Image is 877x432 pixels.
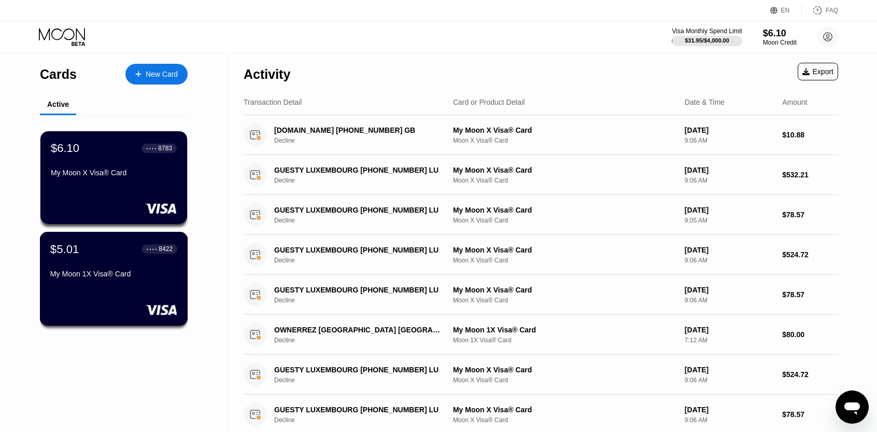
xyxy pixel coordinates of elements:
div: $524.72 [782,370,838,379]
div: My Moon X Visa® Card [453,406,676,414]
div: Moon X Visa® Card [453,416,676,424]
div: Decline [274,137,455,144]
div: GUESTY LUXEMBOURG [PHONE_NUMBER] LU [274,206,443,214]
div: Amount [782,98,807,106]
div: [DATE] [685,406,774,414]
div: EN [781,7,790,14]
div: My Moon X Visa® Card [51,169,177,177]
div: Export [802,67,833,76]
div: GUESTY LUXEMBOURG [PHONE_NUMBER] LU [274,166,443,174]
div: Decline [274,257,455,264]
div: [DATE] [685,326,774,334]
div: Moon X Visa® Card [453,217,676,224]
div: [DOMAIN_NAME] [PHONE_NUMBER] GBDeclineMy Moon X Visa® CardMoon X Visa® Card[DATE]9:06 AM$10.88 [244,115,838,155]
div: Active [47,100,69,108]
div: [DATE] [685,126,774,134]
div: $78.57 [782,211,838,219]
div: GUESTY LUXEMBOURG [PHONE_NUMBER] LUDeclineMy Moon X Visa® CardMoon X Visa® Card[DATE]9:06 AM$532.21 [244,155,838,195]
div: $6.10Moon Credit [763,28,797,46]
div: My Moon X Visa® Card [453,246,676,254]
div: $524.72 [782,250,838,259]
div: Moon X Visa® Card [453,257,676,264]
div: Cards [40,67,77,82]
div: $78.57 [782,410,838,419]
div: GUESTY LUXEMBOURG [PHONE_NUMBER] LUDeclineMy Moon X Visa® CardMoon X Visa® Card[DATE]9:06 AM$524.72 [244,235,838,275]
div: [DATE] [685,366,774,374]
div: $5.01 [50,242,79,256]
div: My Moon X Visa® Card [453,166,676,174]
div: Decline [274,177,455,184]
div: 8422 [159,245,173,253]
div: OWNERREZ [GEOGRAPHIC_DATA] [GEOGRAPHIC_DATA] [274,326,443,334]
div: Decline [274,337,455,344]
div: Decline [274,377,455,384]
div: OWNERREZ [GEOGRAPHIC_DATA] [GEOGRAPHIC_DATA]DeclineMy Moon 1X Visa® CardMoon 1X Visa® Card[DATE]7... [244,315,838,355]
div: 9:06 AM [685,137,774,144]
div: 9:05 AM [685,217,774,224]
div: Card or Product Detail [453,98,525,106]
div: Moon X Visa® Card [453,177,676,184]
div: GUESTY LUXEMBOURG [PHONE_NUMBER] LUDeclineMy Moon X Visa® CardMoon X Visa® Card[DATE]9:06 AM$78.57 [244,275,838,315]
div: New Card [125,64,188,85]
div: $78.57 [782,290,838,299]
div: Visa Monthly Spend Limit$31.95/$4,000.00 [672,27,742,46]
div: My Moon X Visa® Card [453,366,676,374]
div: $6.10● ● ● ●8783My Moon X Visa® Card [40,131,187,224]
div: $31.95 / $4,000.00 [685,37,729,44]
div: Moon 1X Visa® Card [453,337,676,344]
div: Export [798,63,838,80]
div: My Moon 1X Visa® Card [453,326,676,334]
div: [DATE] [685,166,774,174]
div: $5.01● ● ● ●8422My Moon 1X Visa® Card [40,232,187,325]
iframe: Button to launch messaging window [836,391,869,424]
div: $6.10 [763,28,797,39]
div: My Moon X Visa® Card [453,126,676,134]
div: $532.21 [782,171,838,179]
div: GUESTY LUXEMBOURG [PHONE_NUMBER] LU [274,406,443,414]
div: GUESTY LUXEMBOURG [PHONE_NUMBER] LU [274,246,443,254]
div: Decline [274,297,455,304]
div: [DATE] [685,286,774,294]
div: 9:06 AM [685,416,774,424]
div: My Moon X Visa® Card [453,206,676,214]
div: 9:06 AM [685,377,774,384]
div: $10.88 [782,131,838,139]
div: 9:06 AM [685,177,774,184]
div: Moon X Visa® Card [453,377,676,384]
div: Moon X Visa® Card [453,137,676,144]
div: ● ● ● ● [147,247,157,250]
div: GUESTY LUXEMBOURG [PHONE_NUMBER] LUDeclineMy Moon X Visa® CardMoon X Visa® Card[DATE]9:05 AM$78.57 [244,195,838,235]
div: 8783 [158,145,172,152]
div: EN [770,5,802,16]
div: GUESTY LUXEMBOURG [PHONE_NUMBER] LU [274,366,443,374]
div: $6.10 [51,142,79,155]
div: FAQ [826,7,838,14]
div: New Card [146,70,178,79]
div: 9:06 AM [685,257,774,264]
div: 7:12 AM [685,337,774,344]
div: Decline [274,416,455,424]
div: Activity [244,67,290,82]
div: Decline [274,217,455,224]
div: Date & Time [685,98,725,106]
div: GUESTY LUXEMBOURG [PHONE_NUMBER] LU [274,286,443,294]
div: Moon Credit [763,39,797,46]
div: ● ● ● ● [146,147,157,150]
div: Visa Monthly Spend Limit [672,27,742,35]
div: [DATE] [685,246,774,254]
div: Moon X Visa® Card [453,297,676,304]
div: GUESTY LUXEMBOURG [PHONE_NUMBER] LUDeclineMy Moon X Visa® CardMoon X Visa® Card[DATE]9:06 AM$524.72 [244,355,838,395]
div: 9:06 AM [685,297,774,304]
div: FAQ [802,5,838,16]
div: Transaction Detail [244,98,302,106]
div: $80.00 [782,330,838,339]
div: [DATE] [685,206,774,214]
div: My Moon 1X Visa® Card [50,270,177,278]
div: My Moon X Visa® Card [453,286,676,294]
div: [DOMAIN_NAME] [PHONE_NUMBER] GB [274,126,443,134]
